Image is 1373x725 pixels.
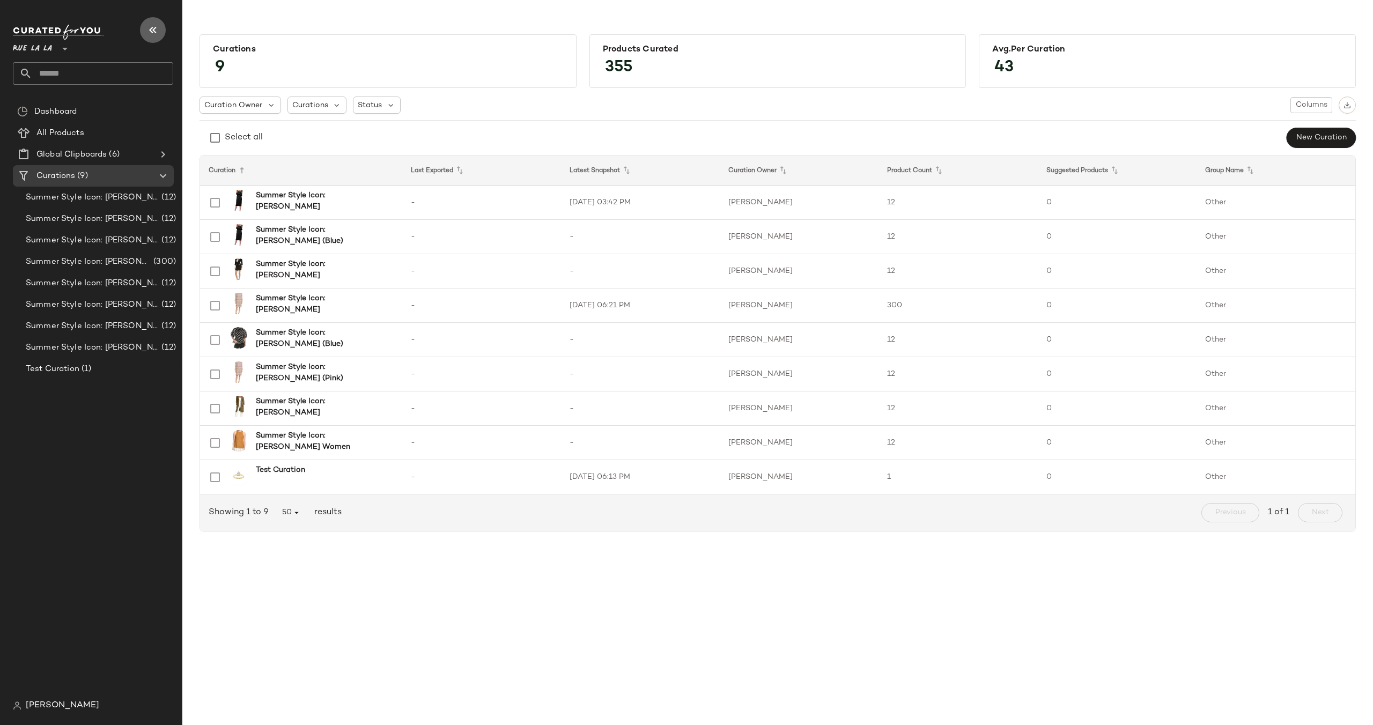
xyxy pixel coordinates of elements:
span: [PERSON_NAME] [26,699,99,712]
span: Showing 1 to 9 [209,506,273,519]
td: 12 [879,426,1037,460]
td: Other [1197,220,1355,254]
b: Test Curation [256,464,305,476]
td: - [561,323,720,357]
td: 0 [1038,323,1197,357]
th: Group Name [1197,156,1355,186]
span: Summer Style Icon: [PERSON_NAME] (Pink) [26,299,159,311]
td: 0 [1038,254,1197,288]
td: [PERSON_NAME] [720,254,879,288]
td: Other [1197,460,1355,494]
span: New Curation [1296,134,1347,142]
span: Summer Style Icon: [PERSON_NAME] [26,256,151,268]
div: Curations [213,45,563,55]
span: 50 [282,508,301,517]
img: 1415299110_RLLATH.jpg [228,430,249,452]
span: Rue La La [13,36,52,56]
td: 0 [1038,391,1197,426]
span: Summer Style Icon: [PERSON_NAME] [26,234,159,247]
span: Curations [292,100,328,111]
td: [PERSON_NAME] [720,220,879,254]
span: 43 [984,48,1024,87]
span: 355 [594,48,644,87]
td: Other [1197,391,1355,426]
td: 12 [879,323,1037,357]
span: Summer Style Icon: [PERSON_NAME] [26,320,159,332]
td: Other [1197,288,1355,323]
td: 1 [879,460,1037,494]
td: [PERSON_NAME] [720,357,879,391]
span: Columns [1295,101,1327,109]
td: [DATE] 06:13 PM [561,460,720,494]
span: Summer Style Icon: [PERSON_NAME] (Blue) [26,277,159,290]
div: Select all [225,131,263,144]
td: 12 [879,254,1037,288]
td: - [561,357,720,391]
td: 0 [1038,220,1197,254]
div: Products Curated [603,45,953,55]
span: (6) [107,149,119,161]
button: 50 [273,503,310,522]
td: [PERSON_NAME] [720,288,879,323]
span: (12) [159,299,176,311]
td: 12 [879,391,1037,426]
b: Summer Style Icon: [PERSON_NAME] (Blue) [256,224,389,247]
span: Summer Style Icon: [PERSON_NAME] Women [26,342,159,354]
td: 12 [879,357,1037,391]
td: [PERSON_NAME] [720,323,879,357]
span: (9) [75,170,87,182]
td: [DATE] 03:42 PM [561,186,720,220]
th: Product Count [879,156,1037,186]
td: [DATE] 06:21 PM [561,288,720,323]
td: Other [1197,357,1355,391]
b: Summer Style Icon: [PERSON_NAME] [256,190,389,212]
b: Summer Style Icon: [PERSON_NAME] (Pink) [256,361,389,384]
img: 1452189116_RLLATH.jpg [228,190,249,211]
img: svg%3e [1344,101,1351,109]
span: (12) [159,234,176,247]
td: - [402,426,561,460]
td: - [402,220,561,254]
th: Latest Snapshot [561,156,720,186]
th: Curation Owner [720,156,879,186]
td: Other [1197,254,1355,288]
span: 9 [204,48,235,87]
td: - [402,391,561,426]
span: (12) [159,342,176,354]
img: 1452189116_RLLATH.jpg [228,224,249,246]
span: Summer Style Icon: [PERSON_NAME] (Blue) [26,213,159,225]
span: Global Clipboards [36,149,107,161]
th: Suggested Products [1038,156,1197,186]
td: Other [1197,186,1355,220]
img: 1415352005_RLLATH.jpg [228,361,249,383]
span: Summer Style Icon: [PERSON_NAME] [26,191,159,204]
img: 1050069791_RLLATH.jpg [228,258,249,280]
span: Status [358,100,382,111]
td: - [561,426,720,460]
span: (1) [79,363,91,375]
td: 0 [1038,357,1197,391]
span: Test Curation [26,363,79,375]
span: results [310,506,342,519]
img: cfy_white_logo.C9jOOHJF.svg [13,25,104,40]
span: (12) [159,191,176,204]
td: - [402,357,561,391]
img: 1415352005_RLLATH.jpg [228,293,249,314]
td: - [402,186,561,220]
td: [PERSON_NAME] [720,426,879,460]
img: svg%3e [13,701,21,710]
td: 0 [1038,426,1197,460]
td: 0 [1038,288,1197,323]
span: (12) [159,277,176,290]
td: - [561,220,720,254]
td: Other [1197,426,1355,460]
td: - [402,288,561,323]
b: Summer Style Icon: [PERSON_NAME] (Blue) [256,327,389,350]
button: New Curation [1287,128,1356,148]
td: 0 [1038,460,1197,494]
div: Avg.per Curation [992,45,1342,55]
button: Columns [1290,97,1332,113]
span: (300) [151,256,176,268]
b: Summer Style Icon: [PERSON_NAME] [256,396,389,418]
td: - [561,254,720,288]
